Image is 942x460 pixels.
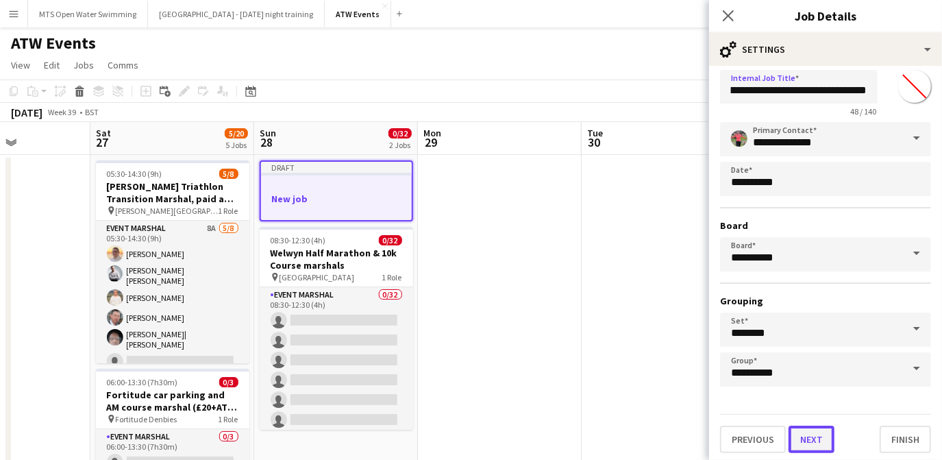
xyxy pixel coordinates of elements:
span: Sun [260,127,276,139]
span: Sat [96,127,111,139]
a: Jobs [68,56,99,74]
h3: Job Details [709,7,942,25]
button: Previous [720,426,786,453]
h3: [PERSON_NAME] Triathlon Transition Marshal, paid at £12.21 per hour (over 21) [96,180,249,205]
span: [GEOGRAPHIC_DATA] [280,272,355,282]
span: 08:30-12:30 (4h) [271,235,326,245]
app-card-role: Event Marshal8A5/805:30-14:30 (9h)[PERSON_NAME][PERSON_NAME] [PERSON_NAME][PERSON_NAME][PERSON_NA... [96,221,249,415]
app-job-card: DraftNew job [260,160,413,221]
a: View [5,56,36,74]
h1: ATW Events [11,33,96,53]
a: Comms [102,56,144,74]
span: 0/32 [379,235,402,245]
div: 2 Jobs [389,140,411,150]
span: Comms [108,59,138,71]
div: 5 Jobs [225,140,247,150]
app-job-card: 08:30-12:30 (4h)0/32Welwyn Half Marathon & 10k Course marshals [GEOGRAPHIC_DATA]1 RoleEvent Marsh... [260,227,413,430]
h3: New job [261,193,412,205]
span: Week 39 [45,107,79,117]
a: Edit [38,56,65,74]
span: 5/20 [225,128,248,138]
span: 5/8 [219,169,238,179]
div: BST [85,107,99,117]
span: 1 Role [219,206,238,216]
span: 30 [585,134,603,150]
button: ATW Events [325,1,391,27]
div: Settings [709,33,942,66]
button: Next [789,426,834,453]
span: 1 Role [382,272,402,282]
div: Draft [261,162,412,173]
span: Fortitude Denbies [116,414,177,424]
h3: Grouping [720,295,931,307]
span: Edit [44,59,60,71]
span: 05:30-14:30 (9h) [107,169,162,179]
span: [PERSON_NAME][GEOGRAPHIC_DATA] [116,206,219,216]
span: 28 [258,134,276,150]
span: View [11,59,30,71]
span: 27 [94,134,111,150]
button: MTS Open Water Swimming [28,1,148,27]
span: 1 Role [219,414,238,424]
span: Jobs [73,59,94,71]
button: [GEOGRAPHIC_DATA] - [DATE] night training [148,1,325,27]
app-job-card: 05:30-14:30 (9h)5/8[PERSON_NAME] Triathlon Transition Marshal, paid at £12.21 per hour (over 21) ... [96,160,249,363]
span: Tue [587,127,603,139]
div: [DATE] [11,106,42,119]
span: 0/3 [219,377,238,387]
span: 48 / 140 [839,106,887,117]
button: Finish [880,426,931,453]
span: 29 [421,134,441,150]
h3: Welwyn Half Marathon & 10k Course marshals [260,247,413,271]
h3: Board [720,219,931,232]
span: Mon [423,127,441,139]
span: 06:00-13:30 (7h30m) [107,377,178,387]
h3: Fortitude car parking and AM course marshal (£20+ATW free race or Hourly) [96,389,249,413]
span: 0/32 [388,128,412,138]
